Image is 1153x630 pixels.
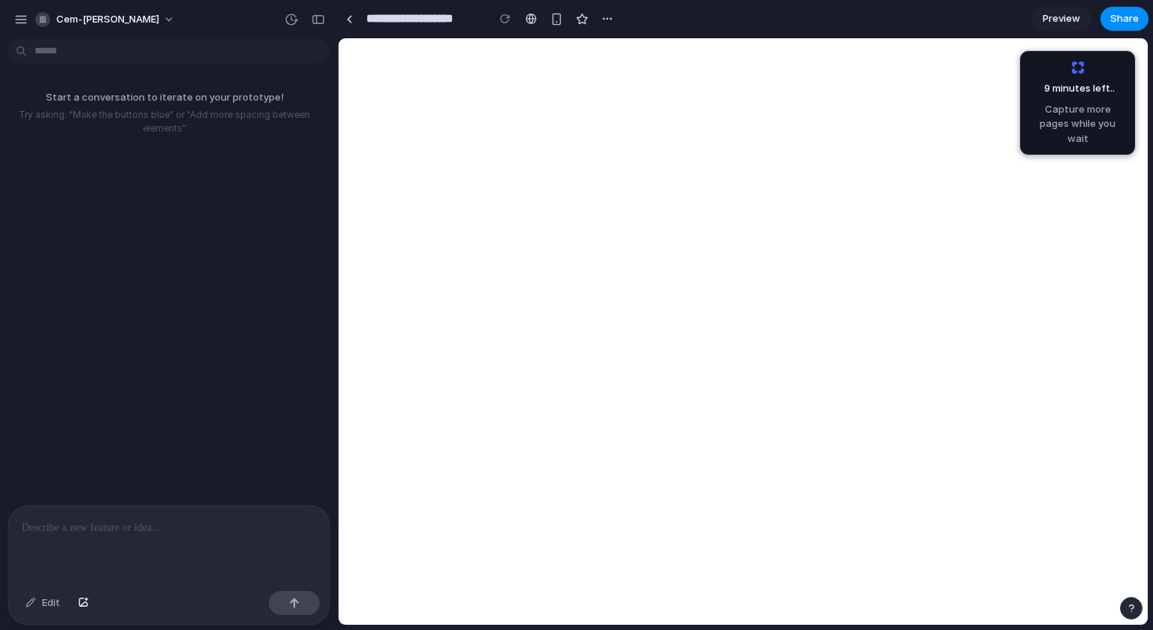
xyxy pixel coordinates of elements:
[1110,11,1139,26] span: Share
[29,8,182,32] button: cem-[PERSON_NAME]
[6,108,323,135] p: Try asking: "Make the buttons blue" or "Add more spacing between elements"
[1033,81,1115,96] span: 9 minutes left ..
[1100,7,1148,31] button: Share
[1029,102,1126,146] span: Capture more pages while you wait
[56,12,159,27] span: cem-[PERSON_NAME]
[1043,11,1080,26] span: Preview
[6,90,323,105] p: Start a conversation to iterate on your prototype!
[1031,7,1091,31] a: Preview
